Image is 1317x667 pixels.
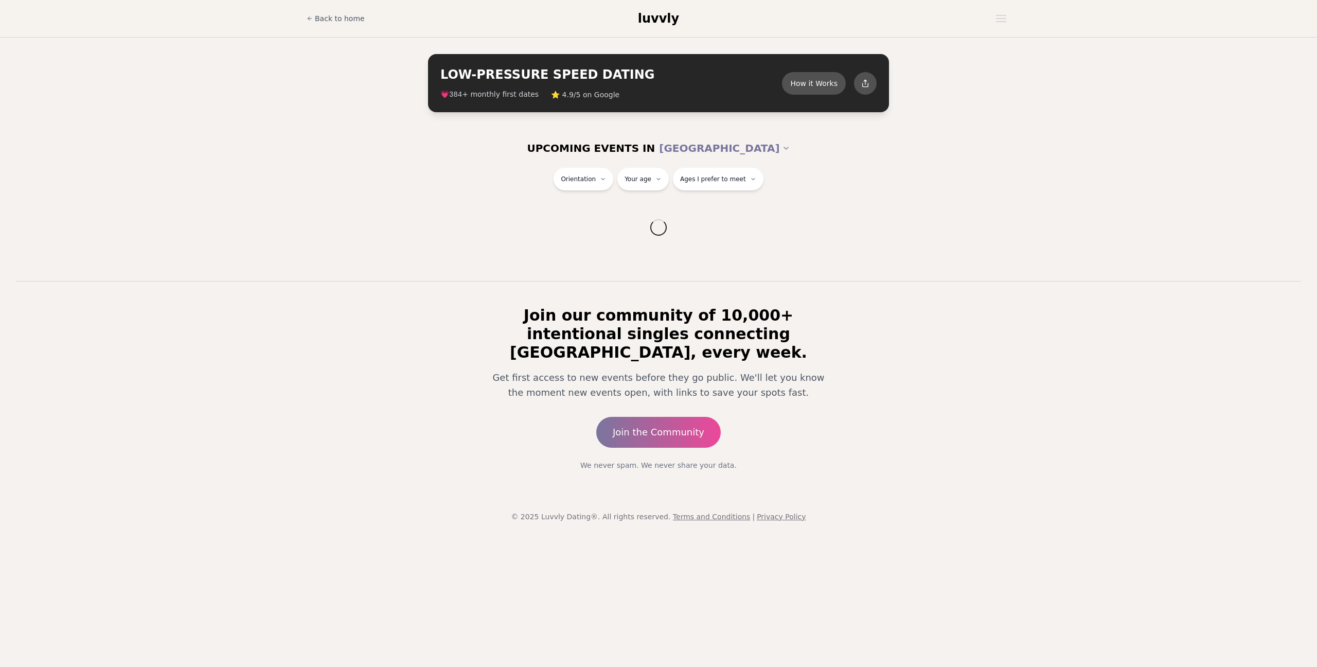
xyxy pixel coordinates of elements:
a: luvvly [638,10,679,27]
button: Ages I prefer to meet [673,168,763,190]
span: Your age [625,175,651,183]
h2: LOW-PRESSURE SPEED DATING [440,66,782,83]
span: Ages I prefer to meet [680,175,746,183]
a: Privacy Policy [757,513,806,521]
span: 384 [449,91,462,99]
span: ⭐ 4.9/5 on Google [551,90,619,100]
button: Open menu [992,11,1010,26]
button: Orientation [554,168,613,190]
span: UPCOMING EVENTS IN [527,141,655,155]
span: 💗 + monthly first dates [440,89,539,100]
button: How it Works [782,72,846,95]
span: luvvly [638,11,679,26]
button: [GEOGRAPHIC_DATA] [659,137,790,160]
a: Back to home [307,8,365,29]
a: Terms and Conditions [673,513,751,521]
a: Join the Community [596,417,721,448]
p: Get first access to new events before they go public. We'll let you know the moment new events op... [486,370,831,400]
span: | [752,513,755,521]
h2: Join our community of 10,000+ intentional singles connecting [GEOGRAPHIC_DATA], every week. [477,306,840,362]
span: Orientation [561,175,596,183]
p: We never spam. We never share your data. [477,460,840,470]
span: Back to home [315,13,365,24]
p: © 2025 Luvvly Dating®. All rights reserved. [8,512,1309,522]
button: Your age [617,168,669,190]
